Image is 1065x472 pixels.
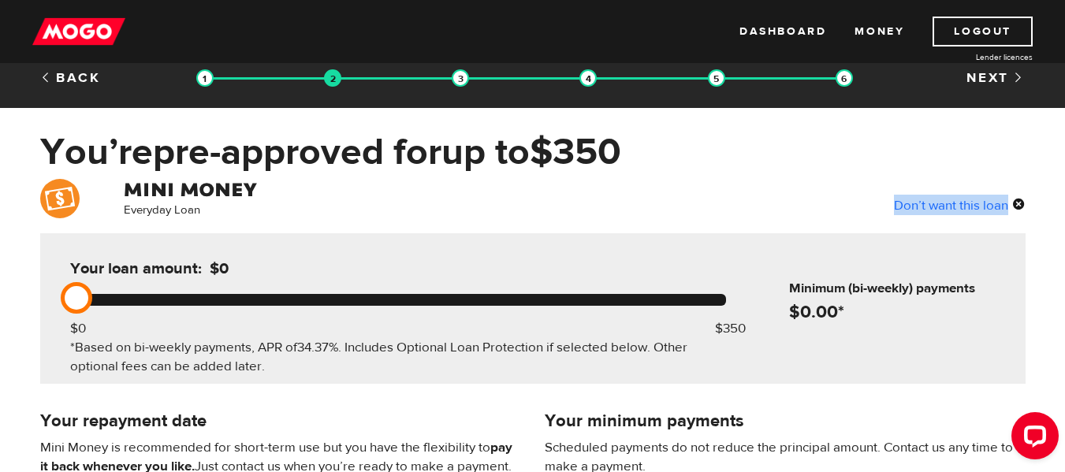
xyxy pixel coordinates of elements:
span: 34.37% [297,339,338,356]
span: $0 [210,258,229,278]
a: Money [855,17,904,46]
img: transparent-188c492fd9eaac0f573672f40bb141c2.gif [324,69,341,87]
iframe: LiveChat chat widget [999,406,1065,472]
img: mogo_logo-11ee424be714fa7cbb0f0f49df9e16ec.png [32,17,125,46]
h4: Your minimum payments [545,410,1026,432]
a: Back [40,69,101,87]
img: transparent-188c492fd9eaac0f573672f40bb141c2.gif [708,69,725,87]
a: Lender licences [914,51,1033,63]
h4: $ [789,301,1019,323]
h4: Your repayment date [40,410,521,432]
img: transparent-188c492fd9eaac0f573672f40bb141c2.gif [196,69,214,87]
img: transparent-188c492fd9eaac0f573672f40bb141c2.gif [579,69,597,87]
img: transparent-188c492fd9eaac0f573672f40bb141c2.gif [452,69,469,87]
h1: You’re pre-approved for up to [40,132,1026,173]
a: Next [966,69,1025,87]
h5: Your loan amount: [70,259,392,278]
span: 0.00 [800,300,838,323]
a: Logout [933,17,1033,46]
div: $0 [70,319,86,338]
div: Don’t want this loan [894,195,1026,215]
img: transparent-188c492fd9eaac0f573672f40bb141c2.gif [836,69,853,87]
a: Dashboard [739,17,826,46]
div: *Based on bi-weekly payments, APR of . Includes Optional Loan Protection if selected below. Other... [70,338,726,376]
h6: Minimum (bi-weekly) payments [789,279,1019,298]
div: $350 [715,319,746,338]
span: $350 [530,128,621,176]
